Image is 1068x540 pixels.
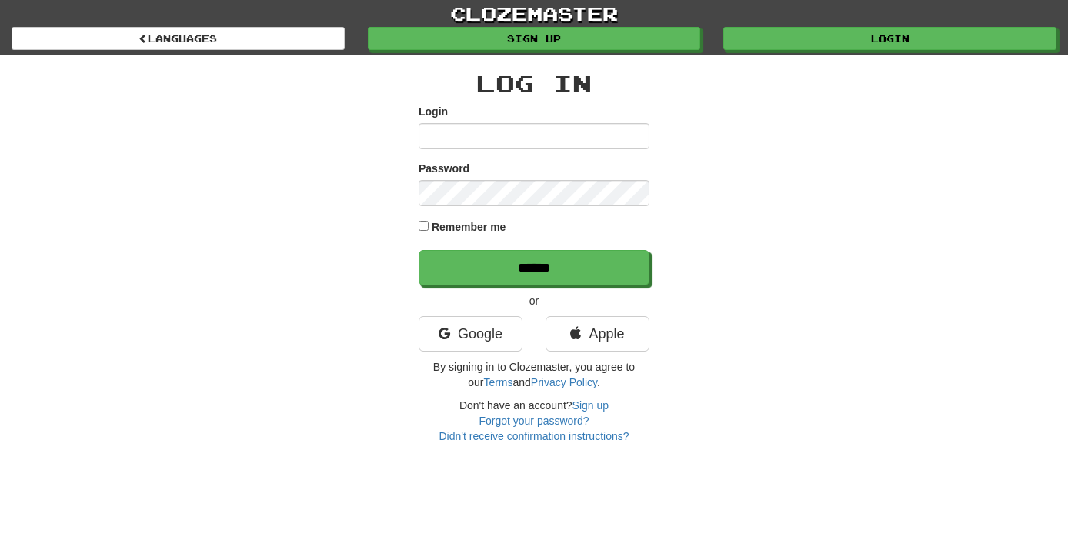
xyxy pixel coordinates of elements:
a: Sign up [368,27,701,50]
label: Login [419,104,448,119]
a: Google [419,316,522,352]
a: Privacy Policy [531,376,597,388]
a: Forgot your password? [479,415,589,427]
p: or [419,293,649,308]
a: Apple [546,316,649,352]
a: Terms [483,376,512,388]
label: Password [419,161,469,176]
a: Login [723,27,1056,50]
div: Don't have an account? [419,398,649,444]
a: Sign up [572,399,609,412]
p: By signing in to Clozemaster, you agree to our and . [419,359,649,390]
label: Remember me [432,219,506,235]
a: Languages [12,27,345,50]
h2: Log In [419,71,649,96]
a: Didn't receive confirmation instructions? [439,430,629,442]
